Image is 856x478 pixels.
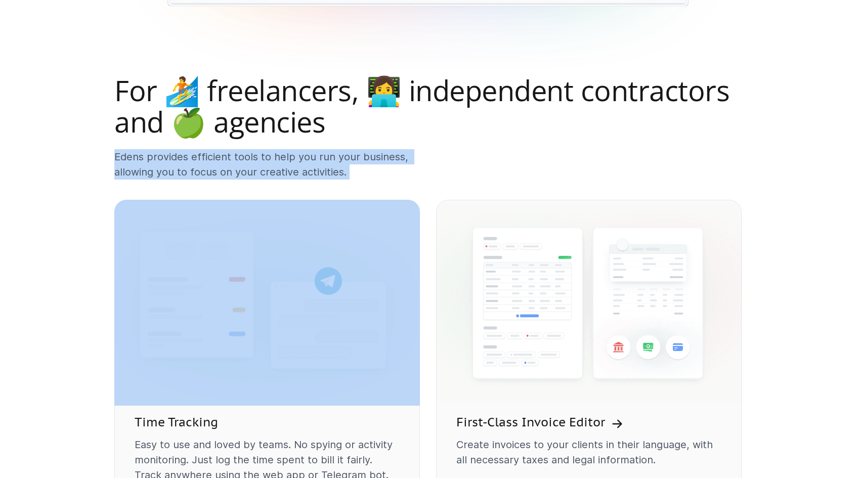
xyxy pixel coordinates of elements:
[456,414,605,431] h3: First-Class Invoice Editor
[456,437,721,467] p: Create invoices to your clients in their language, with all necessary taxes and legal information.
[135,414,218,431] h3: Time Tracking
[114,149,420,180] p: Edens provides efficient tools to help you run your business, allowing you to focus on your creat...
[114,75,742,137] h2: For 🏄 freelancers, 👩‍💻 independent contractors and 🍏 agencies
